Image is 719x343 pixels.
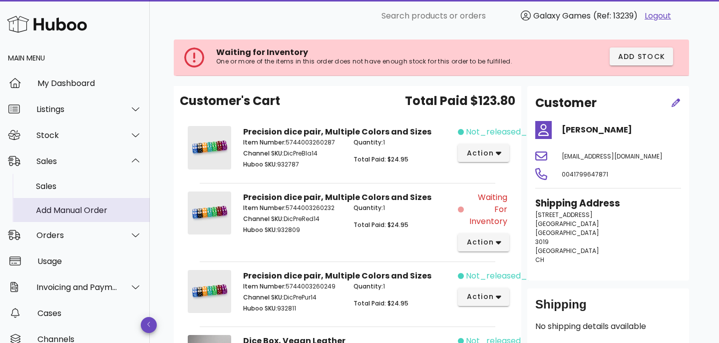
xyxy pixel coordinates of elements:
img: Product Image [188,270,231,313]
div: Sales [36,156,118,166]
span: action [466,148,494,158]
span: 0041799647871 [562,170,608,178]
span: Item Number: [243,203,286,212]
span: CH [535,255,544,264]
span: Total Paid: $24.95 [354,299,408,307]
strong: Precision dice pair, Multiple Colors and Sizes [243,126,431,137]
span: (Ref: 13239) [593,10,638,21]
p: 5744003260232 [243,203,342,212]
span: Huboo SKU: [243,225,277,234]
span: Waiting for Inventory [466,191,507,227]
button: action [458,144,509,162]
h4: [PERSON_NAME] [562,124,681,136]
p: 5744003260287 [243,138,342,147]
div: Usage [37,256,142,266]
span: [EMAIL_ADDRESS][DOMAIN_NAME] [562,152,663,160]
span: [GEOGRAPHIC_DATA] [535,246,599,255]
span: not_released_yet [466,126,540,138]
span: Item Number: [243,138,286,146]
span: Channel SKU: [243,214,284,223]
span: action [466,291,494,302]
span: Channel SKU: [243,293,284,301]
span: 3019 [535,237,549,246]
span: Total Paid: $24.95 [354,220,408,229]
div: Listings [36,104,118,114]
img: Product Image [188,191,231,235]
span: action [466,237,494,247]
span: [GEOGRAPHIC_DATA] [535,219,599,228]
div: Shipping [535,296,681,320]
span: Quantity: [354,203,383,212]
div: Add Manual Order [36,205,142,215]
span: Waiting for Inventory [216,46,308,58]
strong: Precision dice pair, Multiple Colors and Sizes [243,270,431,281]
span: Huboo SKU: [243,160,277,168]
span: [GEOGRAPHIC_DATA] [535,228,599,237]
span: Channel SKU: [243,149,284,157]
p: DicPreRed14 [243,214,342,223]
span: Item Number: [243,282,286,290]
p: 932811 [243,304,342,313]
div: My Dashboard [37,78,142,88]
p: 1 [354,203,452,212]
span: Quantity: [354,138,383,146]
button: Add Stock [610,47,674,65]
p: No shipping details available [535,320,681,332]
h2: Customer [535,94,597,112]
p: 932787 [243,160,342,169]
p: DicPreBla14 [243,149,342,158]
span: Add Stock [618,51,666,62]
span: Total Paid $123.80 [405,92,515,110]
span: Galaxy Games [533,10,591,21]
img: Product Image [188,126,231,169]
button: action [458,233,509,251]
strong: Precision dice pair, Multiple Colors and Sizes [243,191,431,203]
span: Huboo SKU: [243,304,277,312]
p: One or more of the items in this order does not have enough stock for this order to be fulfilled. [216,57,536,65]
p: 1 [354,282,452,291]
div: Stock [36,130,118,140]
span: [STREET_ADDRESS] [535,210,593,219]
div: Orders [36,230,118,240]
a: Logout [645,10,671,22]
span: Customer's Cart [180,92,280,110]
span: Quantity: [354,282,383,290]
div: Invoicing and Payments [36,282,118,292]
span: not_released_yet [466,270,540,282]
h3: Shipping Address [535,196,681,210]
div: Sales [36,181,142,191]
div: Cases [37,308,142,318]
img: Huboo Logo [7,13,87,35]
span: Total Paid: $24.95 [354,155,408,163]
p: DicPrePur14 [243,293,342,302]
button: action [458,288,509,306]
p: 932809 [243,225,342,234]
p: 1 [354,138,452,147]
p: 5744003260249 [243,282,342,291]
